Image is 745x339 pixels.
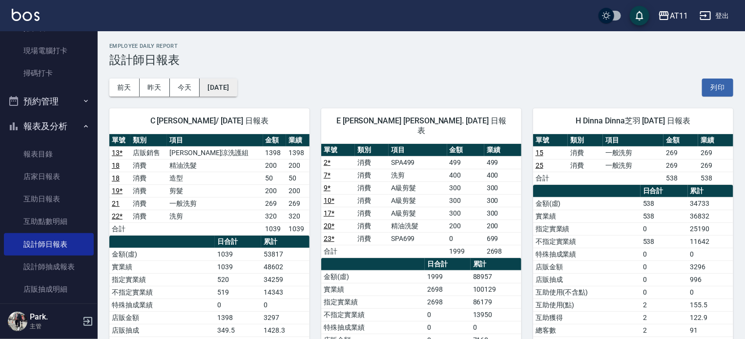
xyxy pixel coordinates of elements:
th: 單號 [321,144,355,157]
a: 15 [536,149,543,157]
td: 1428.3 [261,324,310,337]
td: 50 [263,172,287,184]
td: 200 [286,159,310,172]
td: 0 [641,248,688,260]
td: 538 [641,235,688,248]
td: 91 [688,324,733,337]
td: 消費 [355,194,389,207]
td: 店販金額 [533,260,641,273]
td: 一般洗剪 [603,146,663,159]
td: 25190 [688,222,733,235]
table: a dense table [321,144,521,258]
td: 86179 [471,296,521,308]
td: 洗剪 [389,169,447,181]
td: 200 [263,184,287,197]
td: 48602 [261,260,310,273]
th: 單號 [109,134,130,147]
td: 200 [286,184,310,197]
td: 店販抽成 [533,273,641,286]
td: 0 [641,260,688,273]
td: 13950 [471,308,521,321]
td: 269 [263,197,287,210]
td: 特殊抽成業績 [109,299,215,311]
td: 消費 [130,184,167,197]
button: 列印 [702,79,733,97]
span: C [PERSON_NAME]/ [DATE] 日報表 [121,116,298,126]
td: 36832 [688,210,733,222]
td: 消費 [355,169,389,181]
td: 0 [425,321,471,334]
td: 0 [425,308,471,321]
td: 總客數 [533,324,641,337]
td: 互助使用(點) [533,299,641,311]
td: 0 [688,248,733,260]
td: 金額(虛) [109,248,215,260]
td: 300 [447,181,484,194]
th: 日合計 [425,258,471,271]
td: 3296 [688,260,733,273]
td: 指定實業績 [109,273,215,286]
th: 累計 [471,258,521,271]
td: 實業績 [533,210,641,222]
h3: 設計師日報表 [109,53,733,67]
td: 特殊抽成業績 [321,321,425,334]
td: 店販金額 [109,311,215,324]
td: 1398 [215,311,261,324]
td: 洗剪 [167,210,263,222]
th: 項目 [603,134,663,147]
th: 累計 [261,236,310,248]
td: 499 [484,156,521,169]
td: 14343 [261,286,310,299]
a: 店家日報表 [4,165,94,188]
td: 精油洗髮 [167,159,263,172]
td: 520 [215,273,261,286]
td: 699 [484,232,521,245]
td: 指定實業績 [533,222,641,235]
td: 2698 [425,283,471,296]
td: 200 [447,219,484,232]
button: 登出 [696,7,733,25]
td: 538 [663,172,698,184]
td: 519 [215,286,261,299]
td: 消費 [130,172,167,184]
td: 269 [286,197,310,210]
th: 累計 [688,185,733,198]
td: 0 [261,299,310,311]
td: A級剪髮 [389,207,447,219]
td: 53817 [261,248,310,260]
img: Person [8,312,27,331]
td: 消費 [568,159,602,172]
td: 269 [698,146,733,159]
th: 金額 [263,134,287,147]
td: 0 [471,321,521,334]
img: Logo [12,9,40,21]
td: 538 [641,197,688,210]
td: 金額(虛) [321,270,425,283]
button: [DATE] [200,79,237,97]
td: 合計 [321,245,355,258]
td: SPA699 [389,232,447,245]
th: 金額 [447,144,484,157]
td: 2698 [425,296,471,308]
td: 消費 [130,210,167,222]
table: a dense table [109,134,310,236]
td: 400 [447,169,484,181]
td: 消費 [130,159,167,172]
button: AT11 [654,6,692,26]
td: 269 [663,159,698,172]
td: 精油洗髮 [389,219,447,232]
td: 消費 [355,219,389,232]
button: 今天 [170,79,200,97]
td: 消費 [355,207,389,219]
td: 剪髮 [167,184,263,197]
td: 200 [484,219,521,232]
p: 主管 [30,322,80,331]
span: E [PERSON_NAME] [PERSON_NAME]. [DATE] 日報表 [333,116,510,136]
td: 320 [263,210,287,222]
td: 消費 [355,181,389,194]
th: 單號 [533,134,568,147]
td: 金額(虛) [533,197,641,210]
a: 18 [112,161,120,169]
td: 0 [447,232,484,245]
td: 指定實業績 [321,296,425,308]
